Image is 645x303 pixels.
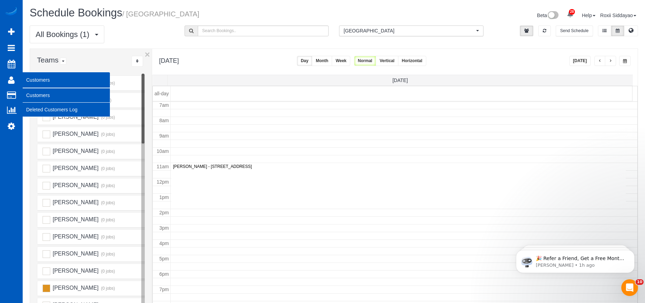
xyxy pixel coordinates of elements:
span: 28 [569,9,575,15]
span: [PERSON_NAME] [52,199,98,205]
small: (0 jobs) [100,183,115,188]
a: Help [582,13,595,18]
span: 12pm [157,179,169,185]
span: 6pm [159,271,169,277]
button: Vertical [376,56,398,66]
span: [PERSON_NAME] [52,182,98,188]
span: Schedule Bookings [30,7,122,19]
input: Search Bookings.. [198,25,329,36]
iframe: Intercom notifications message [505,235,645,284]
small: (0 jobs) [100,235,115,239]
ol: All Locations [339,25,483,36]
span: 7am [159,102,169,108]
span: [PERSON_NAME] [52,165,98,171]
span: 10 [636,279,644,285]
span: 3pm [159,225,169,231]
button: × [145,50,150,59]
h2: [DATE] [159,56,179,65]
img: Automaid Logo [4,7,18,17]
span: [PERSON_NAME] [52,216,98,222]
span: 2pm [159,210,169,215]
small: (0 jobs) [100,132,115,137]
small: (0 jobs) [100,81,115,86]
span: [PERSON_NAME] [52,148,98,154]
button: Normal [354,56,376,66]
span: All Bookings (1) [36,30,93,39]
span: 8am [159,118,169,123]
small: (0 jobs) [100,286,115,291]
a: Deleted Customers Log [23,103,110,117]
button: Horizontal [398,56,426,66]
i: Sort Teams [136,59,138,63]
a: Customers [23,88,110,102]
button: Month [312,56,332,66]
span: 5pm [159,256,169,261]
small: (0 jobs) [100,115,115,120]
button: Day [297,56,312,66]
button: [GEOGRAPHIC_DATA] [339,25,483,36]
small: (0 jobs) [100,166,115,171]
a: Beta [537,13,558,18]
div: ... [132,56,143,67]
span: 4pm [159,241,169,246]
a: Roxii Siddayao [600,13,636,18]
span: 11am [157,164,169,169]
small: (0 jobs) [100,149,115,154]
a: 28 [563,7,577,22]
small: / [GEOGRAPHIC_DATA] [122,10,199,18]
button: [DATE] [569,56,591,66]
span: [PERSON_NAME] [52,114,98,120]
span: 1pm [159,194,169,200]
span: [GEOGRAPHIC_DATA] [344,27,474,34]
button: Week [332,56,350,66]
span: all-day [155,91,169,96]
span: [PERSON_NAME] [52,285,98,291]
small: (0 jobs) [100,269,115,274]
span: [PERSON_NAME] [52,131,98,137]
span: 10am [157,148,169,154]
small: (0 jobs) [100,200,115,205]
span: 7pm [159,287,169,292]
small: (0 jobs) [100,252,115,257]
img: New interface [547,11,558,20]
button: All Bookings (1) [30,25,104,43]
span: 9am [159,133,169,139]
iframe: Intercom live chat [621,279,638,296]
div: [PERSON_NAME] - [STREET_ADDRESS] [173,164,624,169]
ul: Customers [23,88,110,117]
span: [PERSON_NAME] [52,251,98,257]
span: Teams [37,56,59,64]
small: (0 jobs) [100,217,115,222]
span: [PERSON_NAME] [52,268,98,274]
span: Customers [23,72,110,88]
button: Send Schedule [556,25,593,36]
span: [PERSON_NAME] [52,234,98,239]
span: [DATE] [392,77,408,83]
